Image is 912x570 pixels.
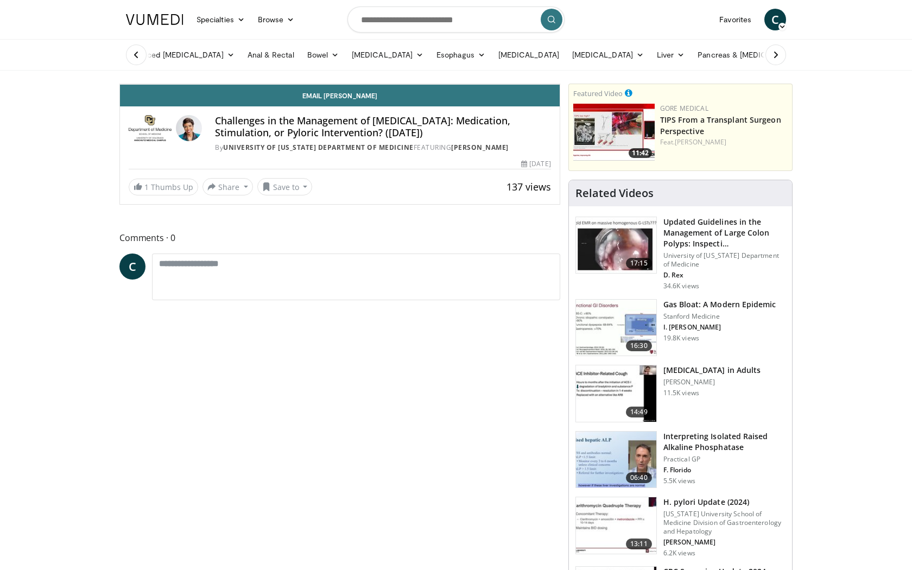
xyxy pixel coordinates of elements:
input: Search topics, interventions [347,7,565,33]
a: Favorites [713,9,758,30]
small: Featured Video [573,88,623,98]
h3: H. pylori Update (2024) [663,497,786,508]
span: 14:49 [626,407,652,417]
h3: [MEDICAL_DATA] in Adults [663,365,761,376]
a: Email [PERSON_NAME] [120,85,560,106]
img: 4003d3dc-4d84-4588-a4af-bb6b84f49ae6.150x105_q85_crop-smart_upscale.jpg [573,104,655,161]
a: 11:42 [573,104,655,161]
div: [DATE] [521,159,550,169]
a: 13:11 H. pylori Update (2024) [US_STATE] University School of Medicine Division of Gastroenterolo... [575,497,786,558]
a: [PERSON_NAME] [675,137,726,147]
p: Practical GP [663,455,786,464]
a: Specialties [190,9,251,30]
h3: Gas Bloat: A Modern Epidemic [663,299,776,310]
a: University of [US_STATE] Department of Medicine [223,143,414,152]
p: 11.5K views [663,389,699,397]
a: Gore Medical [660,104,708,113]
a: [MEDICAL_DATA] [492,44,566,66]
a: Browse [251,9,301,30]
a: 14:49 [MEDICAL_DATA] in Adults [PERSON_NAME] 11.5K views [575,365,786,422]
a: Pancreas & [MEDICAL_DATA] [691,44,818,66]
p: D. Rex [663,271,786,280]
a: 06:40 Interpreting Isolated Raised Alkaline Phosphatase Practical GP F. Florido 5.5K views [575,431,786,489]
img: 6a4ee52d-0f16-480d-a1b4-8187386ea2ed.150x105_q85_crop-smart_upscale.jpg [576,432,656,488]
a: TIPS From a Transplant Surgeon Perspective [660,115,781,136]
p: F. Florido [663,466,786,474]
button: Share [202,178,253,195]
h3: Updated Guidelines in the Management of Large Colon Polyps: Inspecti… [663,217,786,249]
p: [PERSON_NAME] [663,378,761,387]
a: 16:30 Gas Bloat: A Modern Epidemic Stanford Medicine I. [PERSON_NAME] 19.8K views [575,299,786,357]
a: 17:15 Updated Guidelines in the Management of Large Colon Polyps: Inspecti… University of [US_STA... [575,217,786,290]
span: 11:42 [629,148,652,158]
img: 94cbdef1-8024-4923-aeed-65cc31b5ce88.150x105_q85_crop-smart_upscale.jpg [576,497,656,554]
a: Bowel [301,44,345,66]
p: [US_STATE] University School of Medicine Division of Gastroenterology and Hepatology [663,510,786,536]
span: 13:11 [626,539,652,549]
p: Stanford Medicine [663,312,776,321]
a: [MEDICAL_DATA] [345,44,430,66]
span: Comments 0 [119,231,560,245]
video-js: Video Player [120,84,560,85]
span: 17:15 [626,258,652,269]
a: 1 Thumbs Up [129,179,198,195]
p: 5.5K views [663,477,695,485]
img: University of Colorado Department of Medicine [129,115,172,141]
img: 11950cd4-d248-4755-8b98-ec337be04c84.150x105_q85_crop-smart_upscale.jpg [576,365,656,422]
h4: Challenges in the Management of [MEDICAL_DATA]: Medication, Stimulation, or Pyloric Intervention?... [215,115,550,138]
a: Esophagus [430,44,492,66]
p: 6.2K views [663,549,695,558]
h3: Interpreting Isolated Raised Alkaline Phosphatase [663,431,786,453]
button: Save to [257,178,313,195]
a: Liver [650,44,691,66]
p: I. [PERSON_NAME] [663,323,776,332]
a: C [119,254,145,280]
h4: Related Videos [575,187,654,200]
p: University of [US_STATE] Department of Medicine [663,251,786,269]
a: Anal & Rectal [241,44,301,66]
p: 19.8K views [663,334,699,343]
a: C [764,9,786,30]
span: 06:40 [626,472,652,483]
span: 16:30 [626,340,652,351]
img: Avatar [176,115,202,141]
div: By FEATURING [215,143,550,153]
img: 480ec31d-e3c1-475b-8289-0a0659db689a.150x105_q85_crop-smart_upscale.jpg [576,300,656,356]
div: Feat. [660,137,788,147]
span: 1 [144,182,149,192]
p: [PERSON_NAME] [663,538,786,547]
img: VuMedi Logo [126,14,183,25]
span: 137 views [506,180,551,193]
a: [PERSON_NAME] [451,143,509,152]
img: dfcfcb0d-b871-4e1a-9f0c-9f64970f7dd8.150x105_q85_crop-smart_upscale.jpg [576,217,656,274]
p: 34.6K views [663,282,699,290]
a: Advanced [MEDICAL_DATA] [119,44,241,66]
a: [MEDICAL_DATA] [566,44,650,66]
